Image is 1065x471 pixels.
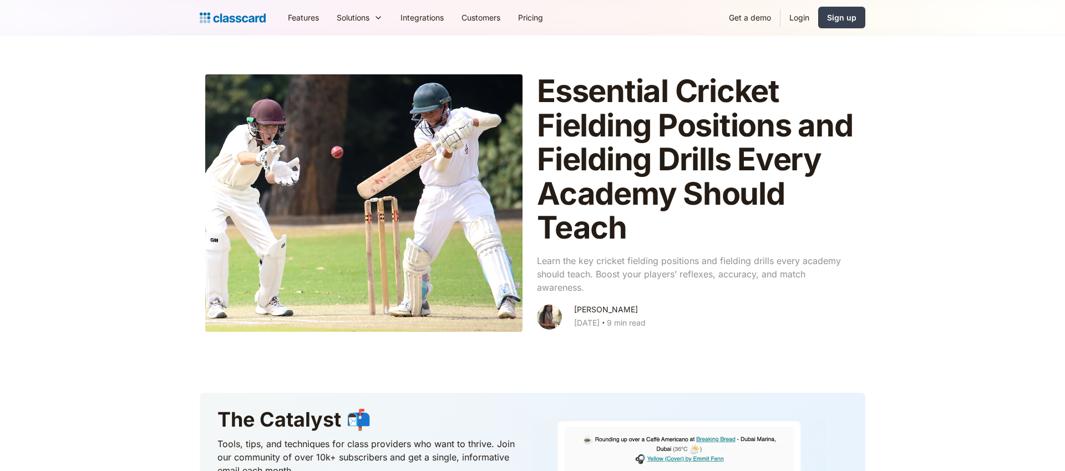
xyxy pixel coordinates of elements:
a: home [200,10,266,26]
p: Learn the key cricket fielding positions and fielding drills every academy should teach. Boost yo... [537,254,854,294]
div: ‧ [600,316,607,332]
a: Features [279,5,328,30]
h1: Essential Cricket Fielding Positions and Fielding Drills Every Academy Should Teach [537,74,854,245]
a: Pricing [509,5,552,30]
div: [DATE] [574,316,600,330]
div: Sign up [827,12,856,23]
a: Get a demo [720,5,780,30]
a: Customers [453,5,509,30]
div: 9 min read [607,316,646,330]
a: Essential Cricket Fielding Positions and Fielding Drills Every Academy Should TeachLearn the key ... [200,69,865,337]
a: Integrations [392,5,453,30]
h3: The Catalyst 📬 [217,406,516,433]
div: Solutions [337,12,369,23]
div: Solutions [328,5,392,30]
a: Sign up [818,7,865,28]
div: [PERSON_NAME] [574,303,638,316]
a: Login [780,5,818,30]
